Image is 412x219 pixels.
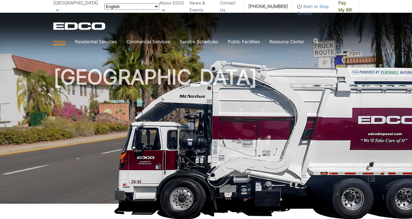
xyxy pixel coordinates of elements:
a: Home [53,38,65,45]
select: Select a language [104,4,159,10]
h1: [GEOGRAPHIC_DATA] [53,67,359,207]
a: Resource Center [269,38,304,45]
a: EDCD logo. Return to the homepage. [53,22,106,30]
a: Public Facilities [228,38,260,45]
a: Residential Services [75,38,117,45]
a: Service Schedules [180,38,218,45]
a: Commercial Services [126,38,170,45]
